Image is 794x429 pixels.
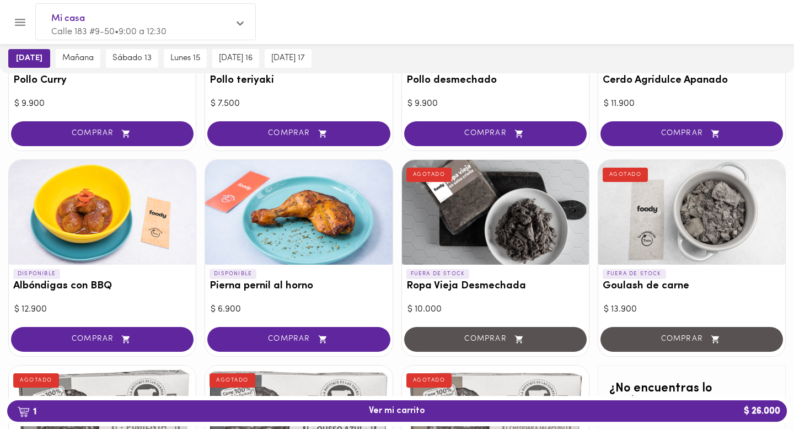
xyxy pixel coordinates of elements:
h3: Pollo Curry [13,75,191,87]
div: AGOTADO [210,373,255,388]
button: COMPRAR [207,327,390,352]
p: FUERA DE STOCK [406,269,470,279]
h3: Pollo teriyaki [210,75,388,87]
h3: Cerdo Agridulce Apanado [603,75,781,87]
p: DISPONIBLE [210,269,256,279]
h3: Pierna pernil al horno [210,281,388,292]
div: AGOTADO [406,373,452,388]
h3: Pollo desmechado [406,75,584,87]
div: Goulash de carne [598,160,785,265]
button: sábado 13 [106,49,158,68]
span: [DATE] 16 [219,53,253,63]
div: $ 10.000 [407,303,583,316]
span: Ver mi carrito [369,406,425,416]
h3: Goulash de carne [603,281,781,292]
p: FUERA DE STOCK [603,269,666,279]
h2: ¿No encuentras lo que ? [609,382,774,409]
p: DISPONIBLE [13,269,60,279]
span: COMPRAR [25,335,180,344]
b: 1 [10,404,43,419]
div: Pierna pernil al horno [205,160,392,265]
button: Menu [7,9,34,36]
h3: Albóndigas con BBQ [13,281,191,292]
button: COMPRAR [207,121,390,146]
span: Mi casa [51,12,229,26]
div: $ 13.900 [604,303,780,316]
button: 1Ver mi carrito$ 26.000 [7,400,787,422]
div: $ 12.900 [14,303,190,316]
span: COMPRAR [221,335,376,344]
button: COMPRAR [11,121,194,146]
div: Albóndigas con BBQ [9,160,196,265]
span: sábado 13 [112,53,152,63]
button: mañana [56,49,100,68]
span: [DATE] 17 [271,53,305,63]
button: lunes 15 [164,49,207,68]
button: [DATE] 17 [265,49,312,68]
div: $ 7.500 [211,98,387,110]
div: Ropa Vieja Desmechada [402,160,589,265]
button: COMPRAR [404,121,587,146]
span: Calle 183 #9-50 • 9:00 a 12:30 [51,28,167,36]
img: cart.png [17,406,30,417]
button: COMPRAR [11,327,194,352]
span: COMPRAR [418,129,573,138]
button: [DATE] [8,49,50,68]
div: AGOTADO [603,168,648,182]
div: AGOTADO [406,168,452,182]
div: AGOTADO [13,373,59,388]
div: $ 9.900 [407,98,583,110]
button: COMPRAR [600,121,783,146]
div: $ 6.900 [211,303,387,316]
div: $ 11.900 [604,98,780,110]
span: COMPRAR [221,129,376,138]
iframe: Messagebird Livechat Widget [730,365,783,418]
h3: Ropa Vieja Desmechada [406,281,584,292]
button: [DATE] 16 [212,49,259,68]
span: lunes 15 [170,53,200,63]
span: [DATE] [16,53,42,63]
div: $ 9.900 [14,98,190,110]
span: COMPRAR [614,129,769,138]
span: mañana [62,53,94,63]
span: COMPRAR [25,129,180,138]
